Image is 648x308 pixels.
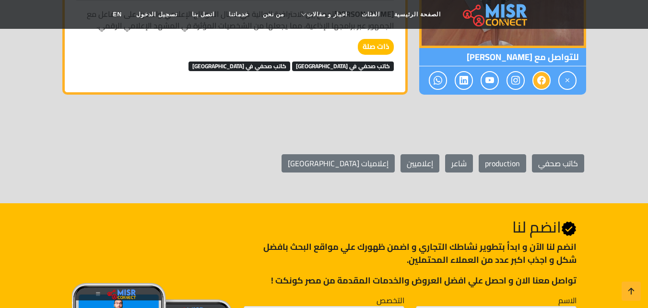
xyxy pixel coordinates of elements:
[244,240,576,266] p: انضم لنا اﻵن و ابدأ بتطوير نشاطك التجاري و اضمن ظهورك علي مواقع البحث بافضل شكل و اجذب اكبر عدد م...
[244,274,576,287] p: تواصل معنا الان و احصل علي افضل العروض والخدمات المقدمة من مصر كونكت !
[189,58,290,73] a: كاتب صحفي في [GEOGRAPHIC_DATA]
[291,5,354,24] a: اخبار و مقالات
[189,62,290,71] span: كاتب صحفي في [GEOGRAPHIC_DATA]
[445,154,473,172] a: شاعر
[401,154,439,172] a: إعلاميين
[76,8,394,31] p: تجمع بين الاحترافية العالية في مجال المونتاج الإعلامي والقدرة على التفاعل مع الجمهور عبر برامجها ...
[307,10,347,19] span: اخبار و مقالات
[387,5,448,24] a: الصفحة الرئيسية
[129,5,184,24] a: تسجيل الدخول
[419,48,586,66] span: للتواصل مع [PERSON_NAME]
[479,154,526,172] a: production
[558,295,577,306] label: الاسم
[354,5,387,24] a: الفئات
[561,221,577,236] svg: Verified account
[532,154,584,172] a: كاتب صحفي
[377,295,404,306] label: التخصص
[106,5,130,24] a: EN
[282,154,395,172] a: إعلاميات [GEOGRAPHIC_DATA]
[256,5,291,24] a: من نحن
[358,39,394,55] strong: ذات صلة
[292,62,394,71] span: كاتب صحفي في [GEOGRAPHIC_DATA]
[244,218,576,236] h2: انضم لنا
[185,5,222,24] a: اتصل بنا
[292,58,394,73] a: كاتب صحفي في [GEOGRAPHIC_DATA]
[463,2,527,26] img: main.misr_connect
[222,5,256,24] a: خدماتنا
